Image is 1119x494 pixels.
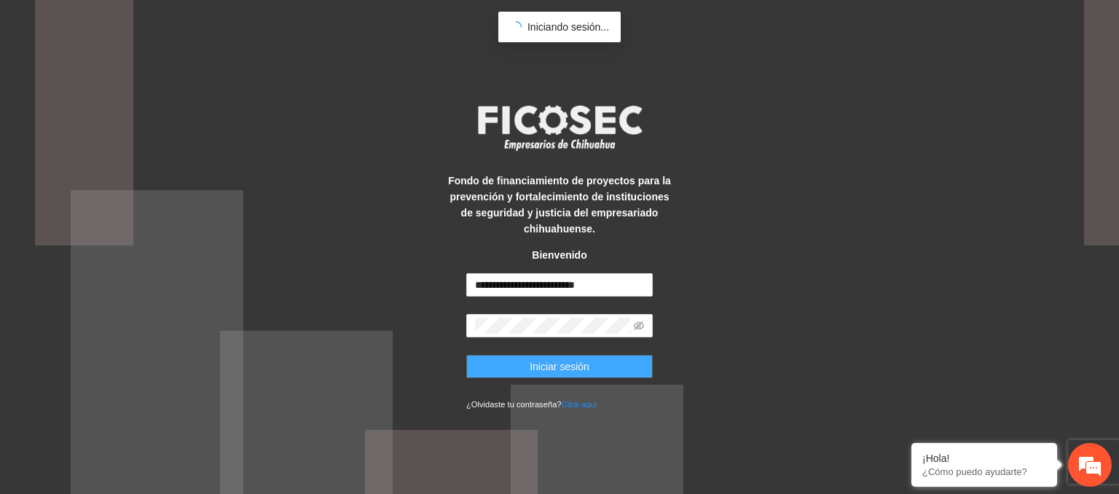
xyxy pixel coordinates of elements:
[510,21,522,33] span: loading
[239,7,274,42] div: Minimizar ventana de chat en vivo
[922,466,1046,477] p: ¿Cómo puedo ayudarte?
[448,175,671,235] strong: Fondo de financiamiento de proyectos para la prevención y fortalecimiento de instituciones de seg...
[468,101,651,154] img: logo
[634,321,644,331] span: eye-invisible
[527,21,609,33] span: Iniciando sesión...
[85,162,201,310] span: Estamos en línea.
[532,249,586,261] strong: Bienvenido
[530,358,589,375] span: Iniciar sesión
[922,452,1046,464] div: ¡Hola!
[466,400,597,409] small: ¿Olvidaste tu contraseña?
[7,334,278,385] textarea: Escriba su mensaje y pulse “Intro”
[562,400,597,409] a: Click aqui
[466,355,653,378] button: Iniciar sesión
[76,74,245,93] div: Chatee con nosotros ahora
